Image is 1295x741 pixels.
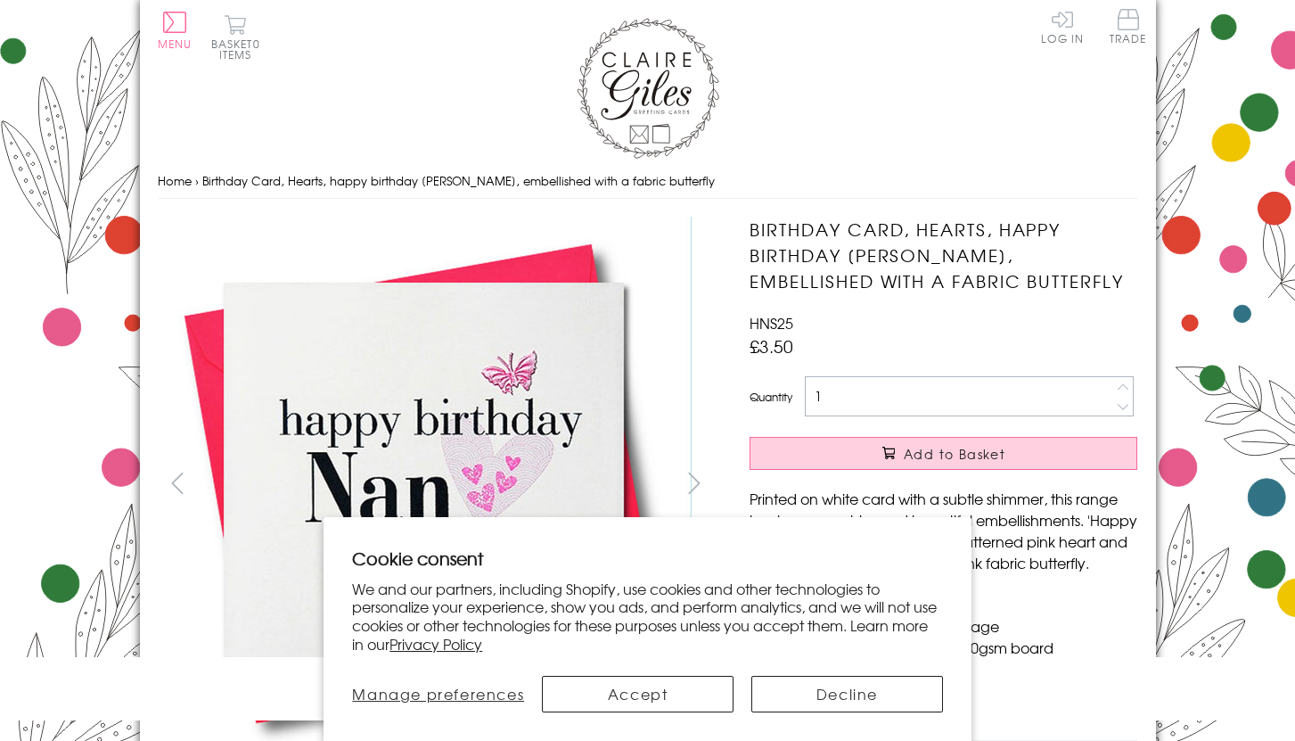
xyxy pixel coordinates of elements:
button: Menu [158,12,193,49]
h1: Birthday Card, Hearts, happy birthday [PERSON_NAME], embellished with a fabric butterfly [750,217,1137,293]
span: Trade [1110,9,1147,44]
button: Manage preferences [352,676,524,712]
a: Trade [1110,9,1147,47]
p: We and our partners, including Shopify, use cookies and other technologies to personalize your ex... [352,580,943,654]
button: Basket0 items [211,14,260,60]
span: Manage preferences [352,683,524,704]
span: HNS25 [750,312,793,333]
span: Add to Basket [904,445,1005,463]
a: Privacy Policy [389,633,482,655]
span: Menu [158,36,193,52]
button: prev [158,463,198,503]
span: £3.50 [750,333,793,358]
p: Printed on white card with a subtle shimmer, this range has large graphics and beautiful embellis... [750,488,1137,573]
button: Decline [751,676,943,712]
a: Home [158,172,192,189]
button: Add to Basket [750,437,1137,470]
label: Quantity [750,389,792,405]
a: Log In [1041,9,1084,44]
span: Birthday Card, Hearts, happy birthday [PERSON_NAME], embellished with a fabric butterfly [202,172,715,189]
img: Claire Giles Greetings Cards [577,18,719,159]
button: Accept [542,676,734,712]
h2: Cookie consent [352,546,943,571]
nav: breadcrumbs [158,163,1138,200]
span: › [195,172,199,189]
span: 0 items [219,36,260,62]
button: next [674,463,714,503]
